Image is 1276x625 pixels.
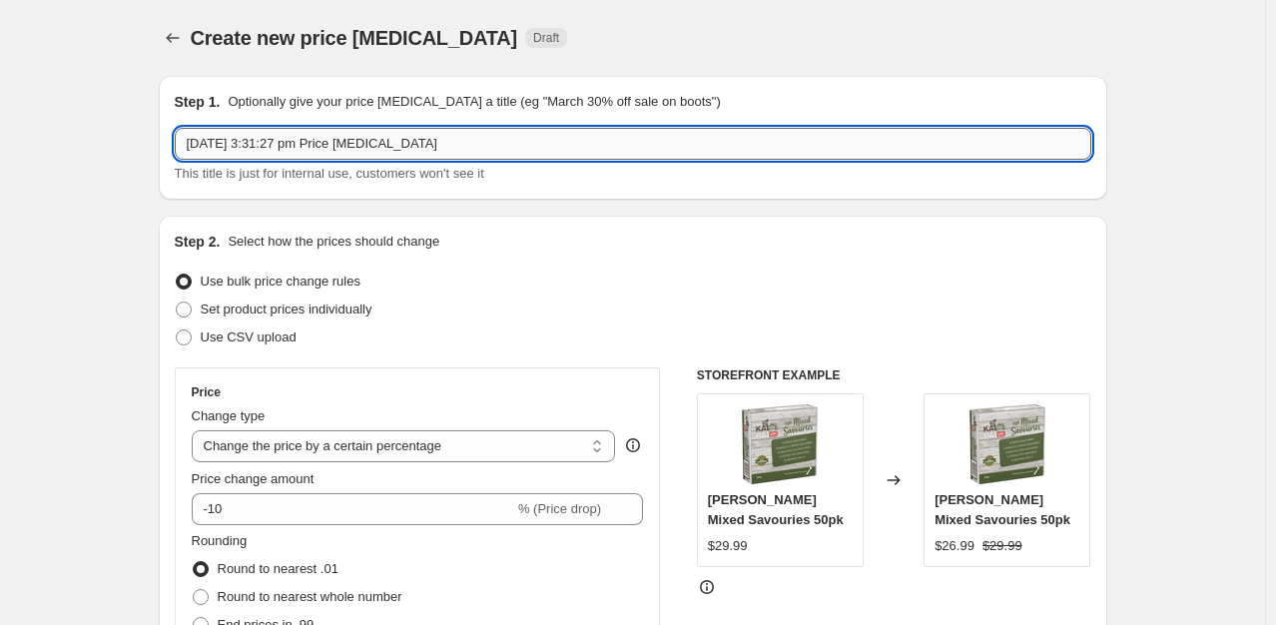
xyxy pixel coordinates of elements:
[201,329,297,344] span: Use CSV upload
[192,408,266,423] span: Change type
[982,536,1022,556] strike: $29.99
[967,404,1047,484] img: KaiPaiMixedSavouries50pk_80x.png
[218,589,402,604] span: Round to nearest whole number
[192,533,248,548] span: Rounding
[191,27,518,49] span: Create new price [MEDICAL_DATA]
[175,166,484,181] span: This title is just for internal use, customers won't see it
[201,302,372,316] span: Set product prices individually
[192,493,514,525] input: -15
[228,232,439,252] p: Select how the prices should change
[708,492,844,527] span: [PERSON_NAME] Mixed Savouries 50pk
[623,435,643,455] div: help
[192,384,221,400] h3: Price
[697,367,1091,383] h6: STOREFRONT EXAMPLE
[935,492,1070,527] span: [PERSON_NAME] Mixed Savouries 50pk
[708,536,748,556] div: $29.99
[218,561,338,576] span: Round to nearest .01
[175,232,221,252] h2: Step 2.
[192,471,315,486] span: Price change amount
[935,536,974,556] div: $26.99
[175,92,221,112] h2: Step 1.
[518,501,601,516] span: % (Price drop)
[228,92,720,112] p: Optionally give your price [MEDICAL_DATA] a title (eg "March 30% off sale on boots")
[201,274,360,289] span: Use bulk price change rules
[740,404,820,484] img: KaiPaiMixedSavouries50pk_80x.png
[533,30,559,46] span: Draft
[159,24,187,52] button: Price change jobs
[175,128,1091,160] input: 30% off holiday sale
